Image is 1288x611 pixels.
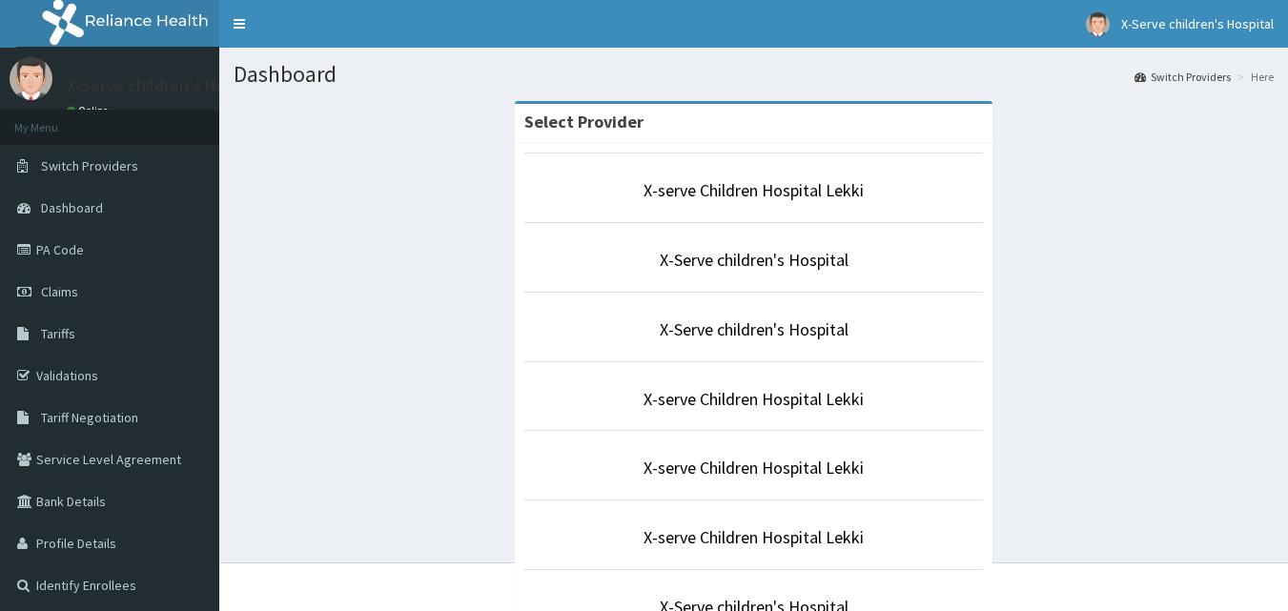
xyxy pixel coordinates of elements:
[1086,12,1110,36] img: User Image
[67,104,112,117] a: Online
[10,57,52,100] img: User Image
[644,457,864,479] a: X-serve Children Hospital Lekki
[660,318,848,340] a: X-Serve children's Hospital
[660,249,848,271] a: X-Serve children's Hospital
[644,179,864,201] a: X-serve Children Hospital Lekki
[41,325,75,342] span: Tariffs
[41,157,138,174] span: Switch Providers
[41,283,78,300] span: Claims
[234,62,1274,87] h1: Dashboard
[644,388,864,410] a: X-serve Children Hospital Lekki
[644,526,864,548] a: X-serve Children Hospital Lekki
[1135,69,1231,85] a: Switch Providers
[1121,15,1274,32] span: X-Serve children's Hospital
[1233,69,1274,85] li: Here
[67,77,268,94] p: X-Serve children's Hospital
[41,199,103,216] span: Dashboard
[41,409,138,426] span: Tariff Negotiation
[524,111,644,132] strong: Select Provider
